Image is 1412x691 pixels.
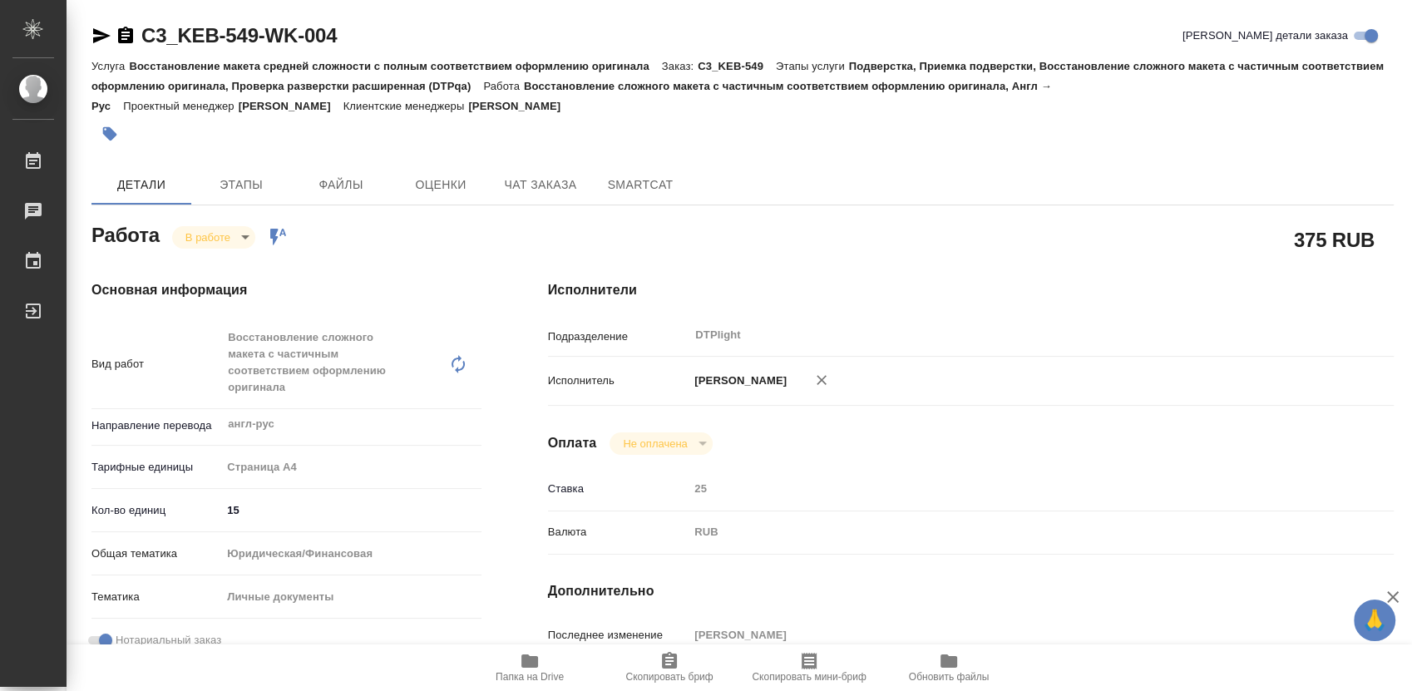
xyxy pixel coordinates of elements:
p: [PERSON_NAME] [689,373,787,389]
div: Юридическая/Финансовая [221,540,481,568]
p: Проектный менеджер [123,100,238,112]
p: Валюта [548,524,689,540]
p: Кол-во единиц [91,502,221,519]
h4: Исполнители [548,280,1394,300]
button: Папка на Drive [460,644,600,691]
span: 🙏 [1360,603,1389,638]
button: В работе [180,230,235,244]
h2: Работа [91,219,160,249]
span: Этапы [201,175,281,195]
button: Скопировать мини-бриф [739,644,879,691]
p: Тематика [91,589,221,605]
div: В работе [610,432,712,455]
p: C3_KEB-549 [698,60,776,72]
button: Обновить файлы [879,644,1019,691]
a: C3_KEB-549-WK-004 [141,24,337,47]
p: Вид работ [91,356,221,373]
div: Страница А4 [221,453,481,481]
h4: Оплата [548,433,597,453]
span: [PERSON_NAME] детали заказа [1182,27,1348,44]
div: В работе [172,226,255,249]
span: Чат заказа [501,175,580,195]
button: Скопировать бриф [600,644,739,691]
p: Работа [483,80,524,92]
button: Не оплачена [618,437,692,451]
p: Восстановление макета средней сложности с полным соответствием оформлению оригинала [129,60,661,72]
p: Этапы услуги [776,60,849,72]
button: Скопировать ссылку [116,26,136,46]
p: Тарифные единицы [91,459,221,476]
input: Пустое поле [689,623,1323,647]
span: Нотариальный заказ [116,632,221,649]
span: Скопировать мини-бриф [752,671,866,683]
span: Скопировать бриф [625,671,713,683]
div: Личные документы [221,583,481,611]
span: SmartCat [600,175,680,195]
p: Клиентские менеджеры [343,100,469,112]
span: Файлы [301,175,381,195]
input: ✎ Введи что-нибудь [221,498,481,522]
div: RUB [689,518,1323,546]
h4: Дополнительно [548,581,1394,601]
h4: Основная информация [91,280,481,300]
input: Пустое поле [689,476,1323,501]
p: Подразделение [548,328,689,345]
span: Обновить файлы [909,671,990,683]
p: Услуга [91,60,129,72]
button: Добавить тэг [91,116,128,152]
span: Оценки [401,175,481,195]
button: Удалить исполнителя [803,362,840,398]
p: Восстановление сложного макета с частичным соответствием оформлению оригинала, Англ → Рус [91,80,1052,112]
p: [PERSON_NAME] [468,100,573,112]
button: Скопировать ссылку для ЯМессенджера [91,26,111,46]
p: Заказ: [662,60,698,72]
button: 🙏 [1354,600,1395,641]
p: Направление перевода [91,417,221,434]
h2: 375 RUB [1294,225,1375,254]
p: Последнее изменение [548,627,689,644]
p: Общая тематика [91,545,221,562]
span: Детали [101,175,181,195]
p: Ставка [548,481,689,497]
span: Папка на Drive [496,671,564,683]
p: Исполнитель [548,373,689,389]
p: [PERSON_NAME] [239,100,343,112]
